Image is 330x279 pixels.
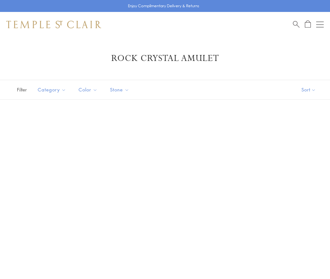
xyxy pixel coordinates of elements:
[128,3,199,9] p: Enjoy Complimentary Delivery & Returns
[74,83,102,97] button: Color
[75,86,102,94] span: Color
[316,21,324,28] button: Open navigation
[105,83,134,97] button: Stone
[33,83,71,97] button: Category
[293,20,300,28] a: Search
[107,86,134,94] span: Stone
[35,86,71,94] span: Category
[287,80,330,99] button: Show sort by
[16,53,314,64] h1: Rock Crystal Amulet
[6,21,101,28] img: Temple St. Clair
[305,20,311,28] a: Open Shopping Bag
